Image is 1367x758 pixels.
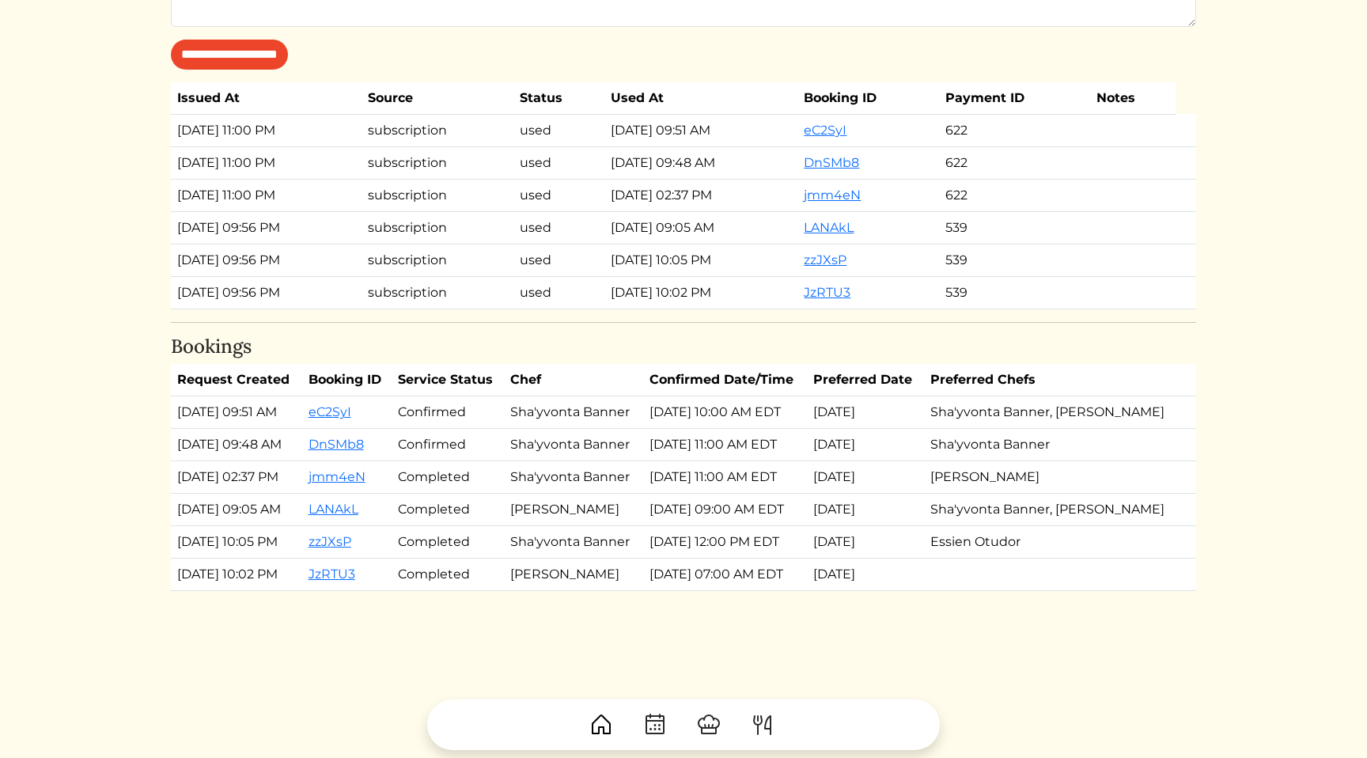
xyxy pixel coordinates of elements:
td: [DATE] 09:48 AM [171,429,302,461]
th: Preferred Date [807,364,924,396]
td: Completed [392,526,505,559]
td: [PERSON_NAME] [924,461,1183,494]
th: Payment ID [939,82,1091,115]
th: Notes [1090,82,1175,115]
a: LANAkL [804,220,854,235]
th: Source [362,82,513,115]
td: [DATE] [807,429,924,461]
td: [DATE] 11:00 AM EDT [643,429,808,461]
td: used [513,244,605,276]
a: DnSMb8 [804,155,859,170]
td: [DATE] 09:48 AM [604,146,797,179]
a: jmm4eN [804,188,861,203]
td: [PERSON_NAME] [504,559,642,591]
td: [DATE] 10:02 PM [171,559,302,591]
a: LANAkL [309,502,358,517]
td: Sha'yvonta Banner [504,461,642,494]
img: ChefHat-a374fb509e4f37eb0702ca99f5f64f3b6956810f32a249b33092029f8484b388.svg [696,712,721,737]
a: JzRTU3 [804,285,850,300]
td: Sha'yvonta Banner, [PERSON_NAME] [924,396,1183,429]
td: [DATE] 09:56 PM [171,276,362,309]
th: Chef [504,364,642,396]
a: DnSMb8 [309,437,364,452]
img: House-9bf13187bcbb5817f509fe5e7408150f90897510c4275e13d0d5fca38e0b5951.svg [589,712,614,737]
td: [DATE] 10:05 PM [171,526,302,559]
a: eC2SyI [804,123,846,138]
td: Essien Otudor [924,526,1183,559]
td: [DATE] [807,461,924,494]
td: 622 [939,179,1091,211]
td: 539 [939,211,1091,244]
td: [DATE] 11:00 PM [171,114,362,146]
td: [DATE] [807,494,924,526]
th: Request Created [171,364,302,396]
td: subscription [362,211,513,244]
th: Preferred Chefs [924,364,1183,396]
td: [DATE] 11:00 PM [171,146,362,179]
a: jmm4eN [309,469,365,484]
td: Confirmed [392,429,505,461]
td: [DATE] 10:00 AM EDT [643,396,808,429]
td: Confirmed [392,396,505,429]
a: eC2SyI [309,404,351,419]
td: [DATE] 12:00 PM EDT [643,526,808,559]
td: [DATE] 11:00 PM [171,179,362,211]
th: Booking ID [797,82,938,115]
td: used [513,146,605,179]
td: [DATE] 10:02 PM [604,276,797,309]
td: 539 [939,244,1091,276]
img: CalendarDots-5bcf9d9080389f2a281d69619e1c85352834be518fbc73d9501aef674afc0d57.svg [642,712,668,737]
td: [DATE] 07:00 AM EDT [643,559,808,591]
td: Sha'yvonta Banner [924,429,1183,461]
td: [DATE] 09:05 AM [604,211,797,244]
th: Confirmed Date/Time [643,364,808,396]
a: zzJXsP [804,252,846,267]
img: ForkKnife-55491504ffdb50bab0c1e09e7649658475375261d09fd45db06cec23bce548bf.svg [750,712,775,737]
td: [DATE] [807,396,924,429]
td: subscription [362,146,513,179]
h4: Bookings [171,335,1196,358]
td: subscription [362,179,513,211]
td: used [513,276,605,309]
td: [DATE] 09:56 PM [171,244,362,276]
td: Sha'yvonta Banner [504,429,642,461]
td: Completed [392,461,505,494]
td: [PERSON_NAME] [504,494,642,526]
th: Status [513,82,605,115]
a: JzRTU3 [309,567,355,582]
td: [DATE] 02:37 PM [604,179,797,211]
td: [DATE] 10:05 PM [604,244,797,276]
td: Sha'yvonta Banner [504,396,642,429]
td: [DATE] 09:56 PM [171,211,362,244]
td: [DATE] 09:51 AM [604,114,797,146]
th: Service Status [392,364,505,396]
td: Sha'yvonta Banner [504,526,642,559]
th: Issued At [171,82,362,115]
th: Used At [604,82,797,115]
td: Completed [392,559,505,591]
td: subscription [362,114,513,146]
td: [DATE] 02:37 PM [171,461,302,494]
td: subscription [362,244,513,276]
a: zzJXsP [309,534,351,549]
td: used [513,114,605,146]
td: [DATE] 09:51 AM [171,396,302,429]
td: subscription [362,276,513,309]
td: Sha'yvonta Banner, [PERSON_NAME] [924,494,1183,526]
td: [DATE] [807,559,924,591]
td: used [513,179,605,211]
td: 622 [939,146,1091,179]
th: Booking ID [302,364,392,396]
td: [DATE] 09:00 AM EDT [643,494,808,526]
td: [DATE] 09:05 AM [171,494,302,526]
td: used [513,211,605,244]
td: [DATE] [807,526,924,559]
td: 622 [939,114,1091,146]
td: [DATE] 11:00 AM EDT [643,461,808,494]
td: 539 [939,276,1091,309]
td: Completed [392,494,505,526]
